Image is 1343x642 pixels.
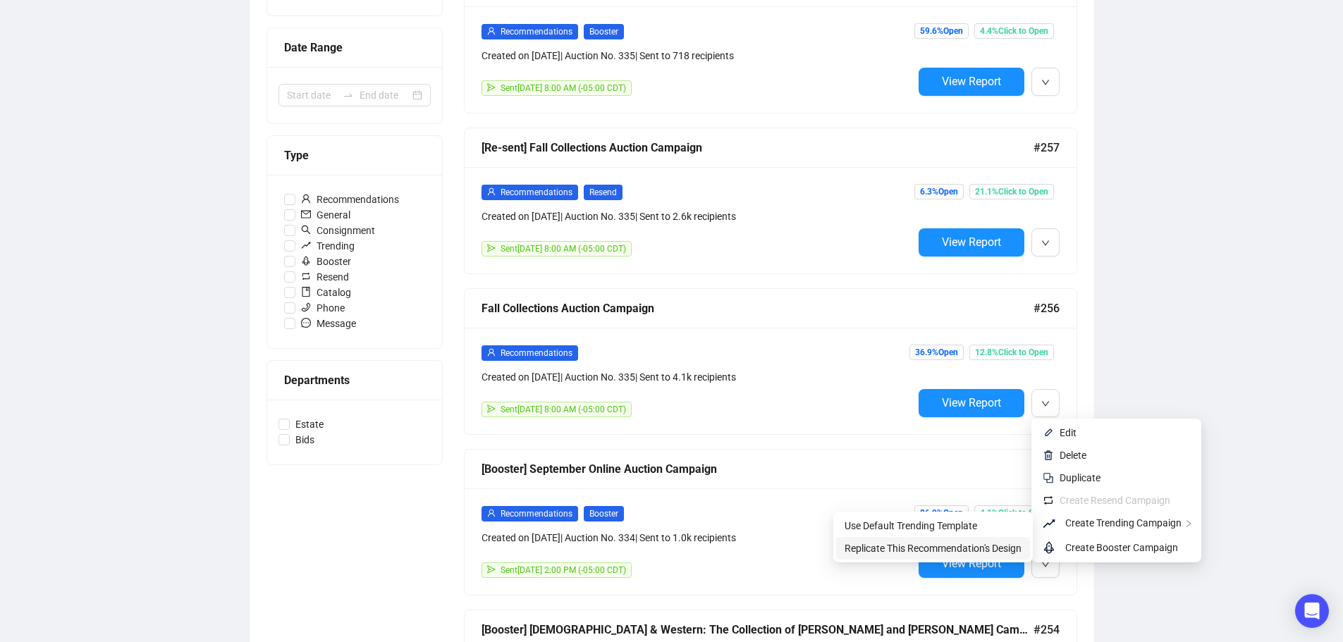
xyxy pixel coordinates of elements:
div: [Booster] September Online Auction Campaign [482,460,1034,478]
span: #256 [1034,300,1060,317]
span: user [487,509,496,517]
span: Booster [584,24,624,39]
span: View Report [942,75,1001,88]
span: down [1041,560,1050,569]
span: down [1041,239,1050,247]
input: End date [360,87,410,103]
div: Open Intercom Messenger [1295,594,1329,628]
span: send [487,405,496,413]
span: to [343,89,354,101]
span: send [487,565,496,574]
span: down [1041,400,1050,408]
button: View Report [919,389,1024,417]
span: user [487,27,496,35]
a: [Re-sent] Fall Collections Auction Campaign#257userRecommendationsResendCreated on [DATE]| Auctio... [464,128,1077,274]
span: Create Trending Campaign [1065,517,1182,529]
span: Create Resend Campaign [1060,495,1170,506]
span: 12.8% Click to Open [969,345,1054,360]
span: 6.3% Open [914,184,964,199]
div: [Re-sent] Fall Collections Auction Campaign [482,139,1034,156]
span: Phone [295,300,350,316]
div: Type [284,147,425,164]
input: Start date [287,87,337,103]
button: View Report [919,68,1024,96]
span: rise [301,240,311,250]
img: svg+xml;base64,PHN2ZyB4bWxucz0iaHR0cDovL3d3dy53My5vcmcvMjAwMC9zdmciIHdpZHRoPSIyNCIgaGVpZ2h0PSIyNC... [1043,472,1054,483]
span: rocket [301,256,311,266]
span: 21.1% Click to Open [969,184,1054,199]
span: Catalog [295,285,357,300]
div: Created on [DATE] | Auction No. 335 | Sent to 718 recipients [482,48,913,63]
span: user [301,194,311,204]
span: message [301,318,311,328]
a: [Booster] September Online Auction Campaign#255userRecommendationsBoosterCreated on [DATE]| Aucti... [464,449,1077,595]
span: Recommendations [295,192,405,207]
span: Replicate This Recommendation's Design [845,543,1022,554]
span: Resend [295,269,355,285]
a: Fall Collections Auction Campaign#256userRecommendationsCreated on [DATE]| Auction No. 335| Sent ... [464,288,1077,435]
span: user [487,187,496,196]
img: retweet.svg [1043,495,1054,506]
div: Created on [DATE] | Auction No. 335 | Sent to 4.1k recipients [482,369,913,385]
span: phone [301,302,311,312]
button: View Report [919,550,1024,578]
span: View Report [942,557,1001,570]
span: Create Booster Campaign [1065,542,1178,553]
img: svg+xml;base64,PHN2ZyB4bWxucz0iaHR0cDovL3d3dy53My5vcmcvMjAwMC9zdmciIHhtbG5zOnhsaW5rPSJodHRwOi8vd3... [1043,427,1054,438]
span: View Report [942,396,1001,409]
button: View Report [919,228,1024,257]
div: Fall Collections Auction Campaign [482,300,1034,317]
div: Date Range [284,39,425,56]
span: user [487,348,496,357]
span: Sent [DATE] 8:00 AM (-05:00 CDT) [501,405,626,414]
span: rise [1043,515,1060,532]
img: svg+xml;base64,PHN2ZyB4bWxucz0iaHR0cDovL3d3dy53My5vcmcvMjAwMC9zdmciIHhtbG5zOnhsaW5rPSJodHRwOi8vd3... [1043,450,1054,461]
span: Booster [295,254,357,269]
span: send [487,83,496,92]
span: Message [295,316,362,331]
div: Departments [284,371,425,389]
span: View Report [942,235,1001,249]
span: #254 [1034,621,1060,638]
span: #257 [1034,139,1060,156]
span: Delete [1060,450,1086,461]
span: Bids [290,432,320,447]
span: 86.9% Open [914,505,969,521]
span: Recommendations [501,187,572,197]
span: search [301,225,311,235]
span: Trending [295,238,360,254]
span: book [301,287,311,297]
span: rocket [1043,539,1060,556]
span: down [1041,78,1050,87]
span: Recommendations [501,27,572,37]
span: mail [301,209,311,219]
span: 59.6% Open [914,23,969,39]
div: Created on [DATE] | Auction No. 335 | Sent to 2.6k recipients [482,209,913,224]
span: Recommendations [501,348,572,358]
span: Estate [290,416,329,432]
span: Resend [584,185,623,200]
span: swap-right [343,89,354,101]
span: send [487,244,496,252]
span: Booster [584,506,624,521]
span: retweet [301,271,311,281]
span: 4.4% Click to Open [974,23,1054,39]
span: Edit [1060,427,1077,438]
span: Sent [DATE] 2:00 PM (-05:00 CDT) [501,565,626,575]
span: right [1184,519,1193,528]
div: Created on [DATE] | Auction No. 334 | Sent to 1.0k recipients [482,530,913,545]
span: 4.1% Click to Open [974,505,1054,521]
div: [Booster] [DEMOGRAPHIC_DATA] & Western: The Collection of [PERSON_NAME] and [PERSON_NAME] Campaign [482,621,1034,638]
span: Sent [DATE] 8:00 AM (-05:00 CDT) [501,83,626,93]
span: Duplicate [1060,472,1100,483]
span: Use Default Trending Template [845,520,977,531]
span: Consignment [295,223,381,238]
span: General [295,207,356,223]
span: 36.9% Open [909,345,964,360]
span: Sent [DATE] 8:00 AM (-05:00 CDT) [501,244,626,254]
span: Recommendations [501,509,572,519]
